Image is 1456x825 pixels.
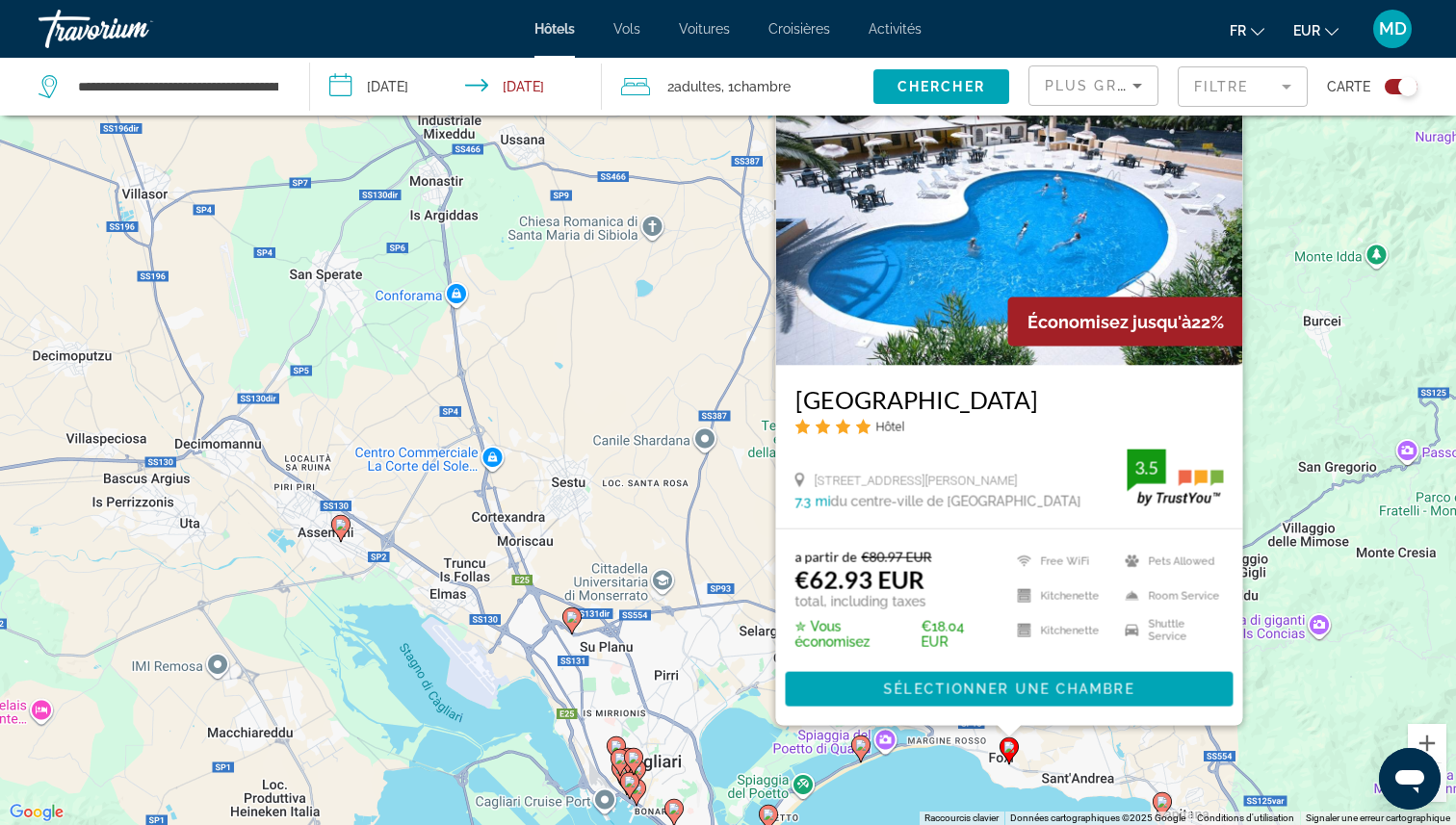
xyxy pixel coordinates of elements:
[1116,618,1224,643] li: Shuttle Service
[5,800,68,825] img: Google
[795,418,1224,434] div: 4 star Hotel
[39,4,231,54] a: Travorium
[1293,16,1339,44] button: Change currency
[795,619,994,650] p: €18.04 EUR
[795,619,917,650] span: ✮ Vous économisez
[5,800,68,825] a: Ouvrir cette zone dans Google Maps (dans une nouvelle fenêtre)
[815,473,1018,487] span: [STREET_ADDRESS][PERSON_NAME]
[795,549,857,565] span: a partir de
[1008,296,1243,346] div: 22%
[884,682,1134,697] span: Sélectionner une chambre
[1306,812,1450,823] a: Signaler une erreur cartographique
[786,681,1234,695] a: Sélectionner une chambre
[1027,311,1191,331] span: Économisez jusqu'à
[1408,724,1446,762] button: Zoom avant
[1010,812,1185,823] span: Données cartographiques ©2025 Google
[667,73,721,100] span: 2
[1379,748,1441,810] iframe: Bouton de lancement de la fenêtre de messagerie
[1293,23,1320,39] span: EUR
[786,672,1234,707] button: Sélectionner une chambre
[1128,455,1166,478] div: 3.5
[776,57,1243,365] img: Hotel image
[1116,549,1224,574] li: Pets Allowed
[1008,583,1116,608] li: Kitchenette
[795,594,994,609] p: total, including taxes
[869,21,922,37] a: Activités
[897,79,985,94] span: Chercher
[873,69,1009,104] button: Chercher
[1128,449,1224,505] img: trustyou-badge.svg
[721,73,791,100] span: , 1
[1008,618,1116,643] li: Kitchenette
[1045,78,1275,93] span: Plus grandes économies
[1230,16,1264,44] button: Change language
[674,79,721,94] span: Adultes
[1327,73,1370,100] span: Carte
[1370,78,1417,95] button: Toggle map
[613,21,640,37] a: Vols
[1197,812,1294,823] a: Conditions d'utilisation (s'ouvre dans un nouvel onglet)
[602,58,873,116] button: Travelers: 2 adults, 0 children
[876,419,905,433] span: Hôtel
[679,21,730,37] a: Voitures
[1045,74,1142,97] mat-select: Sort by
[1379,19,1407,39] span: MD
[795,494,831,509] span: 7.3 mi
[795,384,1224,413] a: [GEOGRAPHIC_DATA]
[1367,9,1417,49] button: User Menu
[1008,549,1116,574] li: Free WiFi
[1230,23,1246,39] span: fr
[734,79,791,94] span: Chambre
[310,58,601,116] button: Check-in date: Oct 1, 2025 Check-out date: Oct 2, 2025
[862,549,932,565] del: €80.97 EUR
[924,812,999,825] button: Raccourcis clavier
[534,21,575,37] a: Hôtels
[768,21,830,37] a: Croisières
[1178,65,1308,108] button: Filter
[795,565,924,594] ins: €62.93 EUR
[1116,583,1224,608] li: Room Service
[831,494,1081,509] span: du centre-ville de [GEOGRAPHIC_DATA]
